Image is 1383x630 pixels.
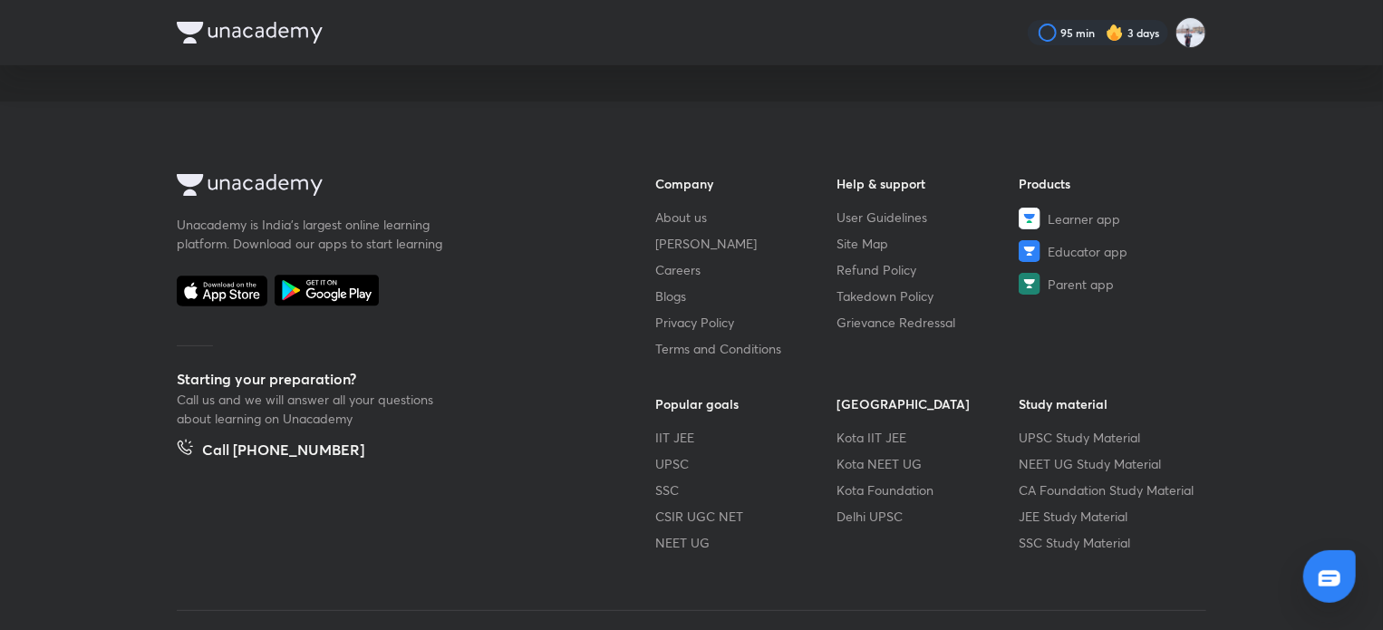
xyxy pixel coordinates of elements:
a: Terms and Conditions [655,339,837,358]
a: SSC [655,480,837,499]
a: Kota Foundation [837,480,1020,499]
img: Nikhil [1175,17,1206,48]
img: Company Logo [177,22,323,44]
span: Parent app [1048,275,1114,294]
a: JEE Study Material [1019,507,1201,526]
img: Learner app [1019,208,1040,229]
a: Learner app [1019,208,1201,229]
h6: Popular goals [655,394,837,413]
img: Company Logo [177,174,323,196]
h6: Products [1019,174,1201,193]
p: Call us and we will answer all your questions about learning on Unacademy [177,390,449,428]
h5: Call [PHONE_NUMBER] [202,439,364,464]
img: Parent app [1019,273,1040,295]
a: [PERSON_NAME] [655,234,837,253]
span: Learner app [1048,209,1120,228]
a: CA Foundation Study Material [1019,480,1201,499]
a: Call [PHONE_NUMBER] [177,439,364,464]
a: UPSC Study Material [1019,428,1201,447]
a: Delhi UPSC [837,507,1020,526]
a: IIT JEE [655,428,837,447]
a: Careers [655,260,837,279]
h6: Company [655,174,837,193]
a: Kota IIT JEE [837,428,1020,447]
a: Site Map [837,234,1020,253]
a: Takedown Policy [837,286,1020,305]
a: User Guidelines [837,208,1020,227]
a: NEET UG Study Material [1019,454,1201,473]
h6: Help & support [837,174,1020,193]
h5: Starting your preparation? [177,368,597,390]
a: SSC Study Material [1019,533,1201,552]
a: Blogs [655,286,837,305]
a: UPSC [655,454,837,473]
a: CSIR UGC NET [655,507,837,526]
a: Parent app [1019,273,1201,295]
a: About us [655,208,837,227]
img: Educator app [1019,240,1040,262]
a: Company Logo [177,174,597,200]
img: streak [1106,24,1124,42]
h6: [GEOGRAPHIC_DATA] [837,394,1020,413]
a: Privacy Policy [655,313,837,332]
a: NEET UG [655,533,837,552]
span: Careers [655,260,701,279]
a: Kota NEET UG [837,454,1020,473]
span: Educator app [1048,242,1127,261]
a: Refund Policy [837,260,1020,279]
a: Grievance Redressal [837,313,1020,332]
h6: Study material [1019,394,1201,413]
a: Educator app [1019,240,1201,262]
p: Unacademy is India’s largest online learning platform. Download our apps to start learning [177,215,449,253]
